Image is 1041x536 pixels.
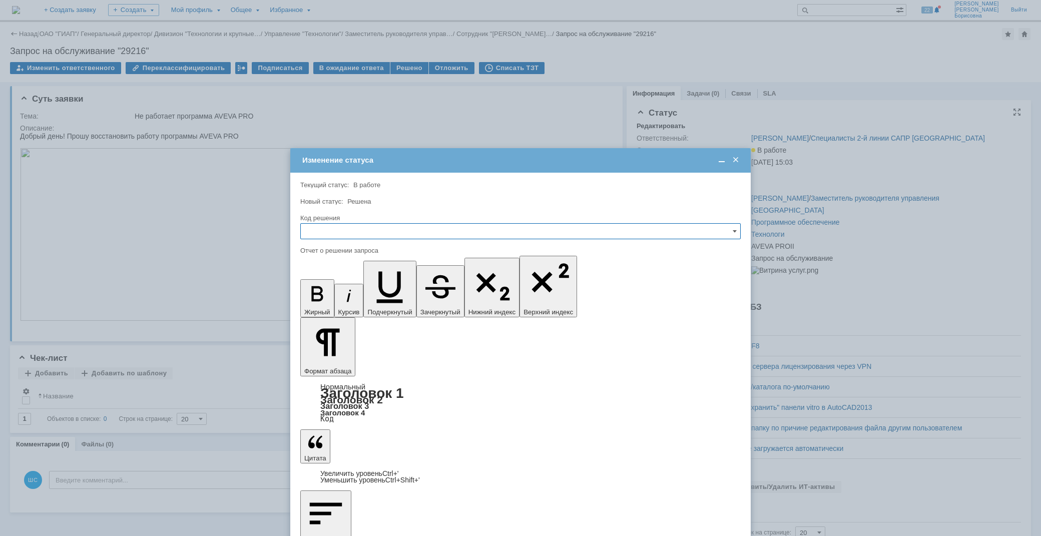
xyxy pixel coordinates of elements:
button: Зачеркнутый [416,265,464,317]
div: Цитата [300,470,741,483]
span: Ctrl+Shift+' [385,476,420,484]
a: Код [320,414,334,423]
span: В работе [353,181,380,189]
button: Курсив [334,284,364,317]
span: Подчеркнутый [367,308,412,316]
label: Текущий статус: [300,181,349,189]
a: Нормальный [320,382,365,391]
button: Цитата [300,429,330,463]
span: Цитата [304,454,326,462]
span: Курсив [338,308,360,316]
span: Решена [347,198,371,205]
button: Верхний индекс [519,256,577,317]
a: Заголовок 4 [320,408,365,417]
a: Increase [320,469,399,477]
span: Ctrl+' [382,469,399,477]
span: Зачеркнутый [420,308,460,316]
a: Decrease [320,476,420,484]
button: Формат абзаца [300,317,355,376]
label: Новый статус: [300,198,343,205]
button: Подчеркнутый [363,261,416,317]
span: Свернуть (Ctrl + M) [717,156,727,165]
span: Нижний индекс [468,308,516,316]
span: Верхний индекс [524,308,573,316]
a: Заголовок 2 [320,394,383,405]
div: Код решения [300,215,739,221]
div: Формат абзаца [300,383,741,422]
div: Изменение статуса [302,156,741,165]
span: Закрыть [731,156,741,165]
button: Нижний индекс [464,258,520,317]
span: Жирный [304,308,330,316]
div: Отчет о решении запроса [300,247,739,254]
span: Формат абзаца [304,367,351,375]
a: Заголовок 3 [320,401,369,410]
button: Жирный [300,279,334,317]
a: Заголовок 1 [320,385,404,401]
